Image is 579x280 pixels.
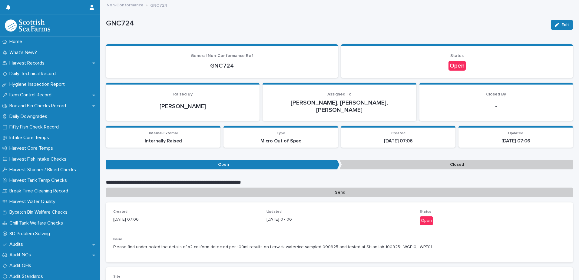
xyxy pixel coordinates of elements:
[106,19,546,28] p: GNC724
[7,231,55,237] p: 8D Problem Solving
[327,92,352,96] span: Assigned To
[391,132,405,135] span: Created
[7,71,61,77] p: Daily Technical Record
[7,199,60,205] p: Harvest Water Quality
[561,23,569,27] span: Edit
[173,92,193,96] span: Raised By
[150,2,167,8] p: GNC724
[270,99,409,114] p: [PERSON_NAME], [PERSON_NAME], [PERSON_NAME]
[339,160,573,170] p: Closed
[7,156,71,162] p: Harvest Fish Intake Checks
[113,210,127,214] span: Created
[7,209,72,215] p: Bycatch Bin Welfare Checks
[113,275,121,278] span: Site
[106,188,573,198] p: Send
[551,20,573,30] button: Edit
[345,138,452,144] p: [DATE] 07:06
[107,1,144,8] a: Non-Conformance
[110,138,217,144] p: Internally Raised
[7,252,36,258] p: Audit NCs
[7,274,48,279] p: Audit Standards
[266,216,412,223] p: [DATE] 07:06
[7,39,27,45] p: Home
[191,54,253,58] span: General Non-Conformance Ref
[113,238,122,241] span: Issue
[508,132,523,135] span: Updated
[462,138,569,144] p: [DATE] 07:06
[149,132,178,135] span: Internal/External
[266,210,282,214] span: Updated
[276,132,285,135] span: Type
[7,188,73,194] p: Break Time Cleaning Record
[7,82,70,87] p: Hygiene Inspection Report
[7,145,58,151] p: Harvest Core Temps
[7,103,71,109] p: Box and Bin Checks Record
[113,62,331,69] p: GNC724
[7,263,36,268] p: Audit OFIs
[7,92,56,98] p: Item Control Record
[420,210,431,214] span: Status
[106,160,339,170] p: Open
[7,220,68,226] p: Chill Tank Welfare Checks
[113,244,566,250] p: Please find under noted the details of x2 coliform detected per 100ml results on Lerwick water/ic...
[486,92,506,96] span: Closed By
[7,124,64,130] p: Fifty Fish Check Record
[7,50,42,55] p: What's New?
[7,178,72,183] p: Harvest Tank Temp Checks
[113,103,252,110] p: [PERSON_NAME]
[427,103,566,110] p: -
[7,60,49,66] p: Harvest Records
[7,114,52,119] p: Daily Downgrades
[113,216,259,223] p: [DATE] 07:06
[448,61,466,71] div: Open
[7,167,81,173] p: Harvest Stunner / Bleed Checks
[7,135,54,141] p: Intake Core Temps
[420,216,433,225] div: Open
[227,138,334,144] p: Micro Out of Spec
[5,19,50,32] img: mMrefqRFQpe26GRNOUkG
[450,54,464,58] span: Status
[7,242,28,247] p: Audits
